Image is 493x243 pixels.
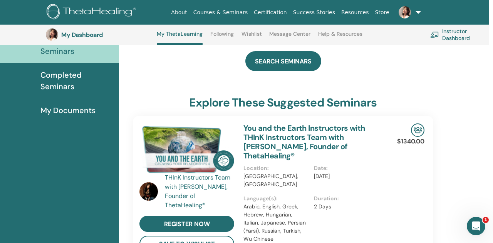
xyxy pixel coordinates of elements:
a: You and the Earth Instructors with THInK Instructors Team with [PERSON_NAME], Founder of ThetaHea... [243,123,365,161]
span: Upcoming Seminars [40,34,109,57]
a: Message Center [269,31,310,43]
a: SEARCH SEMINARS [245,51,321,71]
span: My Documents [40,105,96,116]
p: $1340.00 [397,137,424,146]
span: Completed Seminars [40,69,113,92]
img: default.jpg [139,182,158,201]
a: Help & Resources [318,31,362,43]
a: About [168,5,190,20]
p: Language(s) : [243,195,309,203]
a: THInK Instructors Team with [PERSON_NAME], Founder of ThetaHealing® [165,173,236,210]
img: logo.png [47,4,139,21]
p: Date : [314,164,380,172]
iframe: Intercom live chat [467,217,485,235]
span: 1 [483,217,489,223]
span: register now [164,220,210,228]
p: [DATE] [314,172,380,180]
a: Success Stories [290,5,338,20]
p: [GEOGRAPHIC_DATA], [GEOGRAPHIC_DATA] [243,172,309,188]
h3: My Dashboard [61,31,138,38]
h3: explore these suggested seminars [189,96,377,110]
a: My ThetaLearning [157,31,203,45]
a: Courses & Seminars [190,5,251,20]
p: Arabic, English, Greek, Hebrew, Hungarian, Italian, Japanese, Persian (Farsi), Russian, Turkish, ... [243,203,309,243]
a: Wishlist [241,31,262,43]
a: Certification [251,5,290,20]
span: SEARCH SEMINARS [255,57,312,65]
img: default.jpg [46,28,58,41]
a: register now [139,216,234,232]
img: default.jpg [399,6,411,18]
p: Duration : [314,195,380,203]
p: 2 Days [314,203,380,211]
img: In-Person Seminar [411,123,424,137]
a: Resources [338,5,372,20]
img: You and the Earth Instructors [139,123,234,175]
a: Store [372,5,392,20]
p: Location : [243,164,309,172]
img: chalkboard-teacher.svg [430,32,439,38]
a: Following [210,31,234,43]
